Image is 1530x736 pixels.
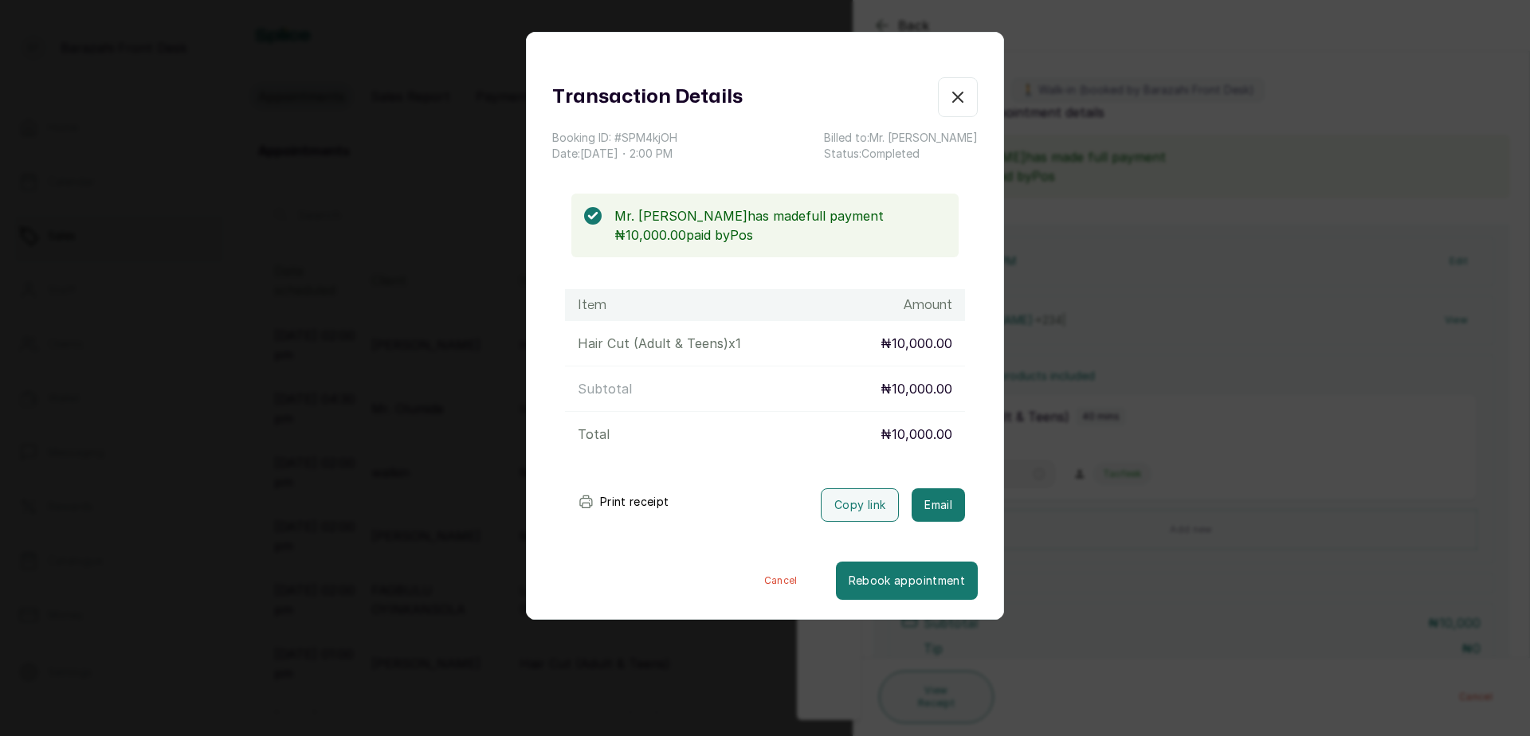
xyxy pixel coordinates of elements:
p: ₦10,000.00 [881,425,952,444]
p: Hair Cut (Adult & Teens) x 1 [578,334,741,353]
button: Cancel [726,562,836,600]
button: Rebook appointment [836,562,978,600]
p: Mr. [PERSON_NAME] has made full payment [614,206,946,225]
button: Email [912,488,965,522]
button: Copy link [821,488,899,522]
p: Billed to: Mr. [PERSON_NAME] [824,130,978,146]
p: ₦10,000.00 paid by Pos [614,225,946,245]
p: Subtotal [578,379,632,398]
p: ₦10,000.00 [881,334,952,353]
p: Total [578,425,610,444]
p: ₦10,000.00 [881,379,952,398]
p: Status: Completed [824,146,978,162]
h1: Amount [904,296,952,315]
button: Print receipt [565,486,682,518]
p: Date: [DATE] ・ 2:00 PM [552,146,677,162]
h1: Item [578,296,606,315]
h1: Transaction Details [552,83,743,112]
p: Booking ID: # SPM4kjOH [552,130,677,146]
